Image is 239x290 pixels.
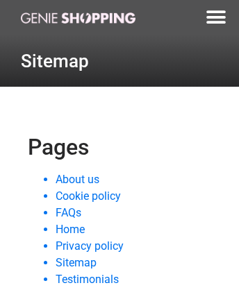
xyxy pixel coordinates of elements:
[56,223,85,236] a: Home
[56,256,97,269] a: Sitemap
[56,173,99,186] a: About us
[21,12,135,24] img: genie-shopping-logo
[21,52,218,70] h1: Sitemap
[56,206,81,219] a: FAQs
[201,2,232,33] div: Menu Toggle
[28,134,211,160] h2: Pages
[56,239,124,253] a: Privacy policy
[56,273,119,286] a: Testimonials
[56,189,121,203] a: Cookie policy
